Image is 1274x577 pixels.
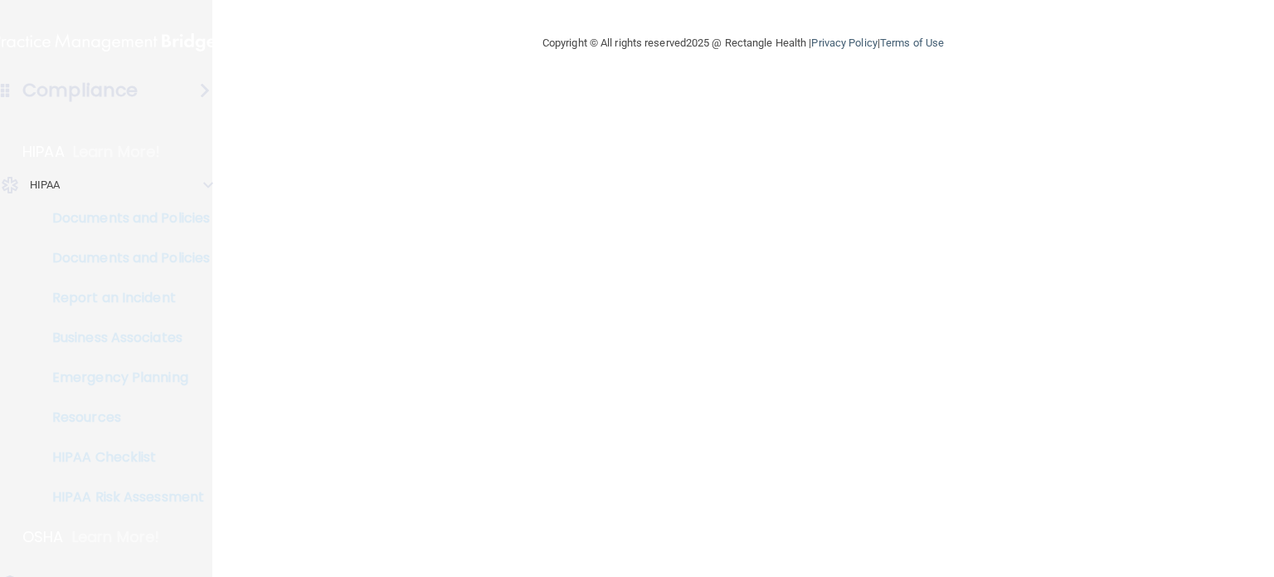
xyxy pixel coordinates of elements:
p: OSHA [22,527,64,547]
p: HIPAA Checklist [11,449,237,466]
p: Documents and Policies [11,250,237,266]
p: Business Associates [11,330,237,346]
a: Terms of Use [880,37,944,49]
p: Documents and Policies [11,210,237,227]
p: HIPAA Risk Assessment [11,489,237,506]
p: Emergency Planning [11,369,237,386]
p: HIPAA [30,175,61,195]
p: Report an Incident [11,290,237,306]
p: Learn More! [72,527,160,547]
p: Learn More! [73,142,161,162]
a: Privacy Policy [811,37,877,49]
p: HIPAA [22,142,65,162]
div: Copyright © All rights reserved 2025 @ Rectangle Health | | [440,17,1046,70]
p: Resources [11,409,237,426]
h4: Compliance [22,79,138,102]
